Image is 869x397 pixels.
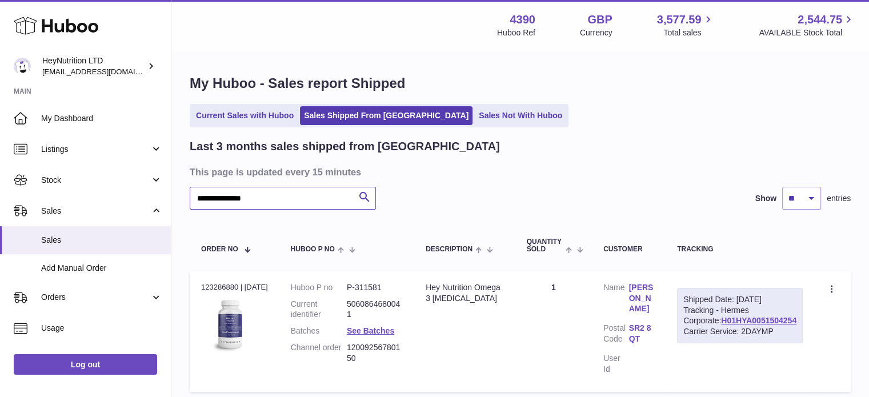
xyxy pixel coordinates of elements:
label: Show [755,193,776,204]
span: Description [426,246,472,253]
span: Usage [41,323,162,334]
dt: Current identifier [291,299,347,320]
span: Sales [41,235,162,246]
div: Customer [603,246,654,253]
a: 3,577.59 Total sales [657,12,715,38]
dt: Huboo P no [291,282,347,293]
span: 3,577.59 [657,12,702,27]
img: 43901725567192.jpeg [201,296,258,353]
a: Sales Not With Huboo [475,106,566,125]
a: SR2 8QT [629,323,655,344]
div: Currency [580,27,612,38]
h2: Last 3 months sales shipped from [GEOGRAPHIC_DATA] [190,139,500,154]
span: Order No [201,246,238,253]
span: [EMAIL_ADDRESS][DOMAIN_NAME] [42,67,168,76]
dt: Batches [291,326,347,336]
span: Orders [41,292,150,303]
div: Shipped Date: [DATE] [683,294,796,305]
span: Sales [41,206,150,216]
div: Hey Nutrition Omega 3 [MEDICAL_DATA] [426,282,504,304]
dt: Channel order [291,342,347,364]
span: Stock [41,175,150,186]
div: Huboo Ref [497,27,535,38]
a: [PERSON_NAME] [629,282,655,315]
span: Add Manual Order [41,263,162,274]
dd: P-311581 [347,282,403,293]
span: My Dashboard [41,113,162,124]
span: Listings [41,144,150,155]
h3: This page is updated every 15 minutes [190,166,848,178]
td: 1 [515,271,592,392]
strong: GBP [587,12,612,27]
div: Carrier Service: 2DAYMP [683,326,796,337]
dt: Postal Code [603,323,629,347]
span: AVAILABLE Stock Total [759,27,855,38]
dt: Name [603,282,629,318]
span: entries [827,193,851,204]
dt: User Id [603,353,629,375]
img: info@heynutrition.com [14,58,31,75]
span: Huboo P no [291,246,335,253]
span: 2,544.75 [798,12,842,27]
span: Total sales [663,27,714,38]
dd: 5060864680041 [347,299,403,320]
div: Tracking [677,246,803,253]
a: See Batches [347,326,394,335]
a: Current Sales with Huboo [192,106,298,125]
strong: 4390 [510,12,535,27]
dd: 12009256780150 [347,342,403,364]
span: Quantity Sold [527,238,563,253]
a: Sales Shipped From [GEOGRAPHIC_DATA] [300,106,472,125]
div: HeyNutrition LTD [42,55,145,77]
h1: My Huboo - Sales report Shipped [190,74,851,93]
a: H01HYA0051504254 [721,316,796,325]
div: Tracking - Hermes Corporate: [677,288,803,344]
a: Log out [14,354,157,375]
a: 2,544.75 AVAILABLE Stock Total [759,12,855,38]
div: 123286880 | [DATE] [201,282,268,292]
